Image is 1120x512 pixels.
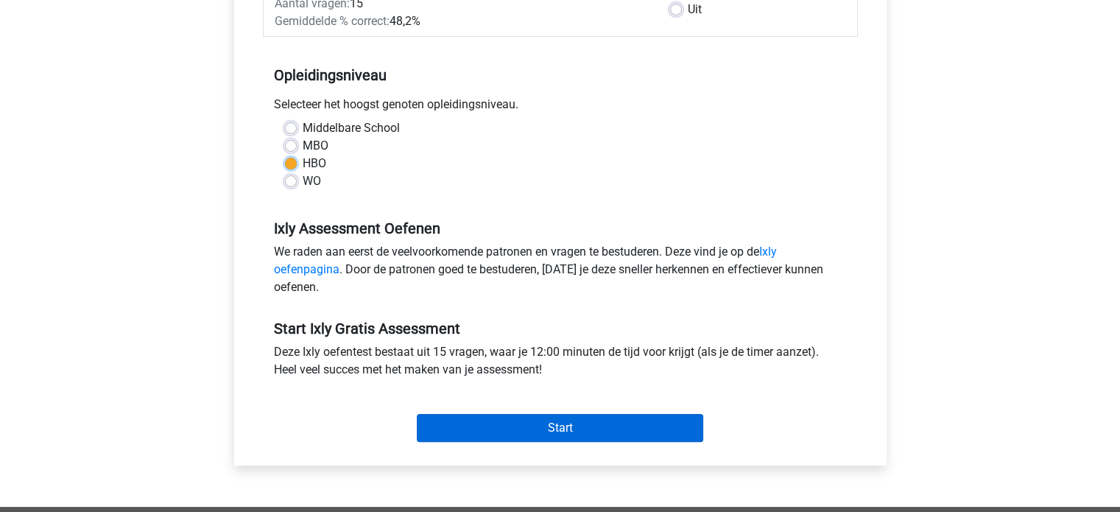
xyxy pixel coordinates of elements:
[688,1,702,18] label: Uit
[263,96,858,119] div: Selecteer het hoogst genoten opleidingsniveau.
[274,320,847,337] h5: Start Ixly Gratis Assessment
[303,137,328,155] label: MBO
[274,60,847,90] h5: Opleidingsniveau
[263,343,858,385] div: Deze Ixly oefentest bestaat uit 15 vragen, waar je 12:00 minuten de tijd voor krijgt (als je de t...
[274,220,847,237] h5: Ixly Assessment Oefenen
[303,172,321,190] label: WO
[303,155,326,172] label: HBO
[263,243,858,302] div: We raden aan eerst de veelvoorkomende patronen en vragen te bestuderen. Deze vind je op de . Door...
[417,414,703,442] input: Start
[275,14,390,28] span: Gemiddelde % correct:
[303,119,400,137] label: Middelbare School
[264,13,659,30] div: 48,2%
